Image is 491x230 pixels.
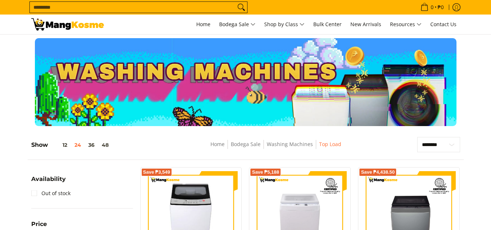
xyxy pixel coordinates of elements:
span: ₱0 [436,5,445,10]
a: Home [210,141,225,148]
span: Top Load [319,140,341,149]
button: 12 [48,142,71,148]
span: Save ₱3,549 [143,170,170,174]
a: Home [193,15,214,34]
span: New Arrivals [350,21,381,28]
span: Bodega Sale [219,20,255,29]
a: New Arrivals [347,15,385,34]
span: Save ₱5,188 [252,170,279,174]
a: Bodega Sale [216,15,259,34]
a: Shop by Class [261,15,308,34]
a: Resources [386,15,425,34]
span: Resources [390,20,422,29]
img: Washing Machines l Mang Kosme: Home Appliances Warehouse Sale Partner Top Load [31,18,104,31]
h5: Show [31,141,112,149]
a: Bodega Sale [231,141,261,148]
span: 0 [430,5,435,10]
span: Save ₱4,438.50 [361,170,395,174]
span: Availability [31,176,66,182]
span: Home [196,21,210,28]
button: 36 [85,142,98,148]
span: Contact Us [430,21,456,28]
span: Bulk Center [313,21,342,28]
a: Bulk Center [310,15,345,34]
span: Price [31,221,47,227]
a: Contact Us [427,15,460,34]
button: Search [236,2,247,13]
a: Washing Machines [267,141,313,148]
span: Shop by Class [264,20,305,29]
nav: Main Menu [111,15,460,34]
span: • [418,3,446,11]
a: Out of stock [31,187,71,199]
button: 24 [71,142,85,148]
summary: Open [31,176,66,187]
nav: Breadcrumbs [160,140,392,156]
button: 48 [98,142,112,148]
